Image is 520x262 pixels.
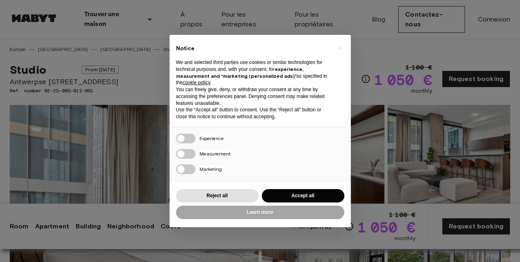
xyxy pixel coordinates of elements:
span: × [339,43,342,53]
strong: experience, measurement and “marketing (personalized ads)” [176,66,304,79]
p: We and selected third parties use cookies or similar technologies for technical purposes and, wit... [176,59,331,86]
p: You can freely give, deny, or withdraw your consent at any time by accessing the preferences pane... [176,86,331,107]
span: Measurement [200,151,231,157]
h2: Notice [176,45,331,53]
button: Close this notice [334,41,347,54]
a: cookie policy [183,80,210,85]
button: Reject all [176,189,259,202]
p: Use the “Accept all” button to consent. Use the “Reject all” button or close this notice to conti... [176,107,331,120]
button: Learn more [176,206,344,219]
button: Accept all [262,189,344,202]
span: Experience [200,135,224,141]
span: Marketing [200,166,222,172]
